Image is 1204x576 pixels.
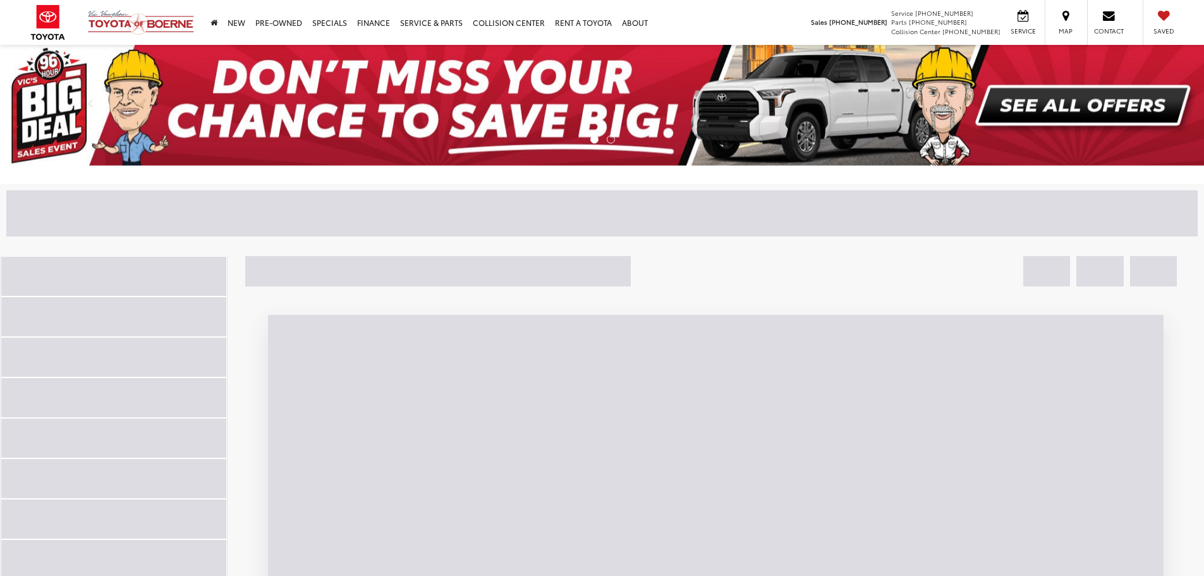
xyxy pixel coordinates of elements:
span: [PHONE_NUMBER] [942,27,1000,36]
span: Collision Center [891,27,940,36]
span: Parts [891,17,907,27]
span: Service [891,8,913,18]
span: Service [1009,27,1037,35]
span: [PHONE_NUMBER] [829,17,887,27]
span: Sales [811,17,827,27]
span: [PHONE_NUMBER] [909,17,967,27]
span: Map [1052,27,1079,35]
span: Contact [1094,27,1124,35]
span: Saved [1150,27,1177,35]
img: Vic Vaughan Toyota of Boerne [87,9,195,35]
span: [PHONE_NUMBER] [915,8,973,18]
